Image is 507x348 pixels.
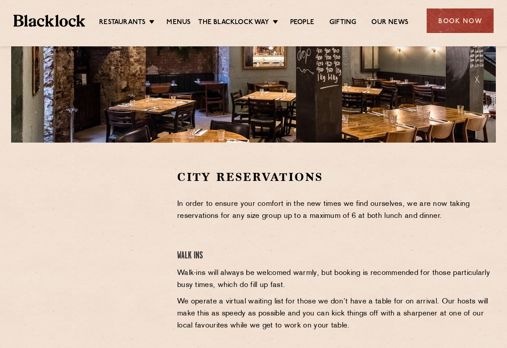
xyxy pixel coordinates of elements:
img: BL_Textured_Logo-footer-cropped.svg [13,15,85,27]
a: Restaurants [99,18,145,28]
p: We operate a virtual waiting list for those we don’t have a table for on arrival. Our hosts will ... [177,296,496,332]
h4: Walk Ins [177,250,496,262]
p: In order to ensure your comfort in the new times we find ourselves, we are now taking reservation... [177,198,496,222]
a: Our News [371,18,408,28]
a: Menus [166,18,191,28]
a: People [290,18,314,28]
h2: City Reservations [177,169,496,185]
a: The Blacklock Way [198,18,269,28]
a: Gifting [329,18,356,28]
iframe: OpenTable make booking widget [37,169,137,303]
div: Book Now [427,8,494,33]
p: Walk-ins will always be welcomed warmly, but booking is recommended for those particularly busy t... [177,267,496,291]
